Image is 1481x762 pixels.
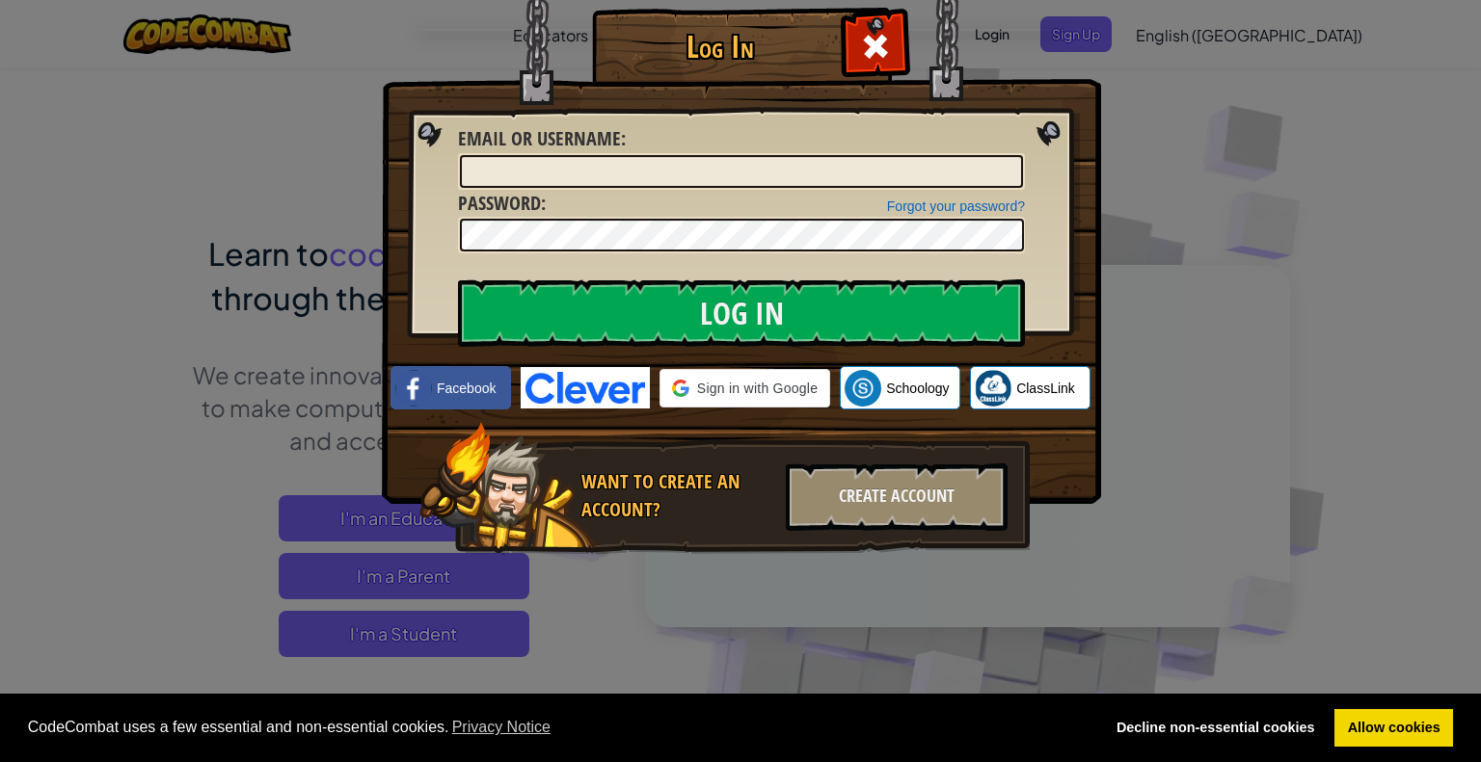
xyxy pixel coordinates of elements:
[521,367,650,408] img: clever-logo-blue.png
[1103,709,1328,748] a: deny cookies
[660,369,830,407] div: Sign in with Google
[395,370,432,407] img: facebook_small.png
[886,379,949,398] span: Schoology
[597,30,843,64] h1: Log In
[581,468,774,523] div: Want to create an account?
[458,190,541,216] span: Password
[458,125,621,151] span: Email or Username
[697,379,818,398] span: Sign in with Google
[458,125,626,153] label: :
[975,370,1011,407] img: classlink-logo-small.png
[437,379,496,398] span: Facebook
[845,370,881,407] img: schoology.png
[786,463,1008,531] div: Create Account
[458,279,1025,347] input: Log In
[887,198,1025,214] a: Forgot your password?
[458,190,546,218] label: :
[1334,709,1453,748] a: allow cookies
[28,713,1089,742] span: CodeCombat uses a few essential and non-essential cookies.
[449,713,554,742] a: learn more about cookies
[1016,379,1075,398] span: ClassLink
